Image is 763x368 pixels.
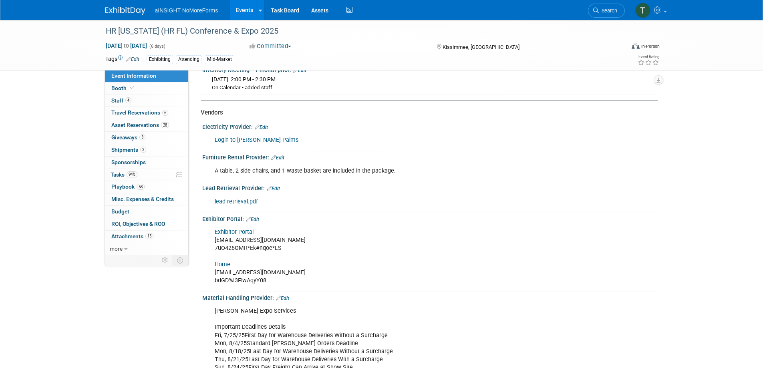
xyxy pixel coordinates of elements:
[588,4,625,18] a: Search
[202,213,658,223] div: Exhibitor Portal:
[140,147,146,153] span: 2
[111,221,165,227] span: ROI, Objectives & ROO
[111,159,146,165] span: Sponsorships
[172,255,188,265] td: Toggle Event Tabs
[599,8,617,14] span: Search
[276,296,289,301] a: Edit
[127,171,137,177] span: 94%
[111,171,137,178] span: Tasks
[641,43,660,49] div: In-Person
[443,44,519,50] span: Kissimmee, [GEOGRAPHIC_DATA]
[111,97,131,104] span: Staff
[110,245,123,252] span: more
[205,55,234,64] div: Mid-Market
[111,109,168,116] span: Travel Reservations
[635,3,650,18] img: Teresa Papanicolaou
[632,43,640,49] img: Format-Inperson.png
[126,56,139,62] a: Edit
[139,134,145,140] span: 3
[111,183,145,190] span: Playbook
[111,85,136,91] span: Booth
[105,218,188,230] a: ROI, Objectives & ROO
[215,261,230,268] a: Home
[111,208,129,215] span: Budget
[111,134,145,141] span: Giveaways
[105,169,188,181] a: Tasks94%
[201,109,652,117] div: Vendors
[111,122,169,128] span: Asset Reservations
[209,163,570,179] div: A table, 2 side chairs, and 1 waste basket are included in the package.
[103,24,613,38] div: HR [US_STATE] (HR FL) Conference & Expo 2025
[209,224,570,289] div: [EMAIL_ADDRESS][DOMAIN_NAME] 7uO426OMR*Ek#nqoe*LS [EMAIL_ADDRESS][DOMAIN_NAME] bdGD%I3FlwAqyY08
[125,97,131,103] span: 4
[105,132,188,144] a: Giveaways3
[111,147,146,153] span: Shipments
[105,82,188,95] a: Booth
[215,198,258,205] a: lead retrieval.pdf
[638,55,659,59] div: Event Rating
[202,292,658,302] div: Material Handling Provider:
[137,184,145,190] span: 58
[105,7,145,15] img: ExhibitDay
[105,157,188,169] a: Sponsorships
[111,72,156,79] span: Event Information
[202,182,658,193] div: Lead Retrieval Provider:
[155,7,218,14] span: aINSIGHT NoMoreForms
[255,125,268,130] a: Edit
[176,55,202,64] div: Attending
[149,44,165,49] span: (6 days)
[105,231,188,243] a: Attachments15
[105,243,188,255] a: more
[105,55,139,64] td: Tags
[215,137,298,143] a: Login to [PERSON_NAME] Palms
[123,42,130,49] span: to
[105,95,188,107] a: Staff4
[105,70,188,82] a: Event Information
[246,217,259,222] a: Edit
[130,86,134,90] i: Booth reservation complete
[161,122,169,128] span: 28
[105,181,188,193] a: Playbook58
[105,193,188,205] a: Misc. Expenses & Credits
[162,110,168,116] span: 6
[271,155,284,161] a: Edit
[202,121,658,131] div: Electricity Provider:
[105,144,188,156] a: Shipments2
[111,233,153,239] span: Attachments
[267,186,280,191] a: Edit
[212,84,652,92] div: On Calendar - added staff
[578,42,660,54] div: Event Format
[215,229,254,235] a: Exhibitor Portal
[202,151,658,162] div: Furniture Rental Provider:
[105,119,188,131] a: Asset Reservations28
[147,55,173,64] div: Exhibiting
[158,255,172,265] td: Personalize Event Tab Strip
[105,42,147,49] span: [DATE] [DATE]
[145,233,153,239] span: 15
[247,42,294,50] button: Committed
[111,196,174,202] span: Misc. Expenses & Credits
[212,76,276,82] span: [DATE] 2:00 PM - 2:30 PM
[105,107,188,119] a: Travel Reservations6
[105,206,188,218] a: Budget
